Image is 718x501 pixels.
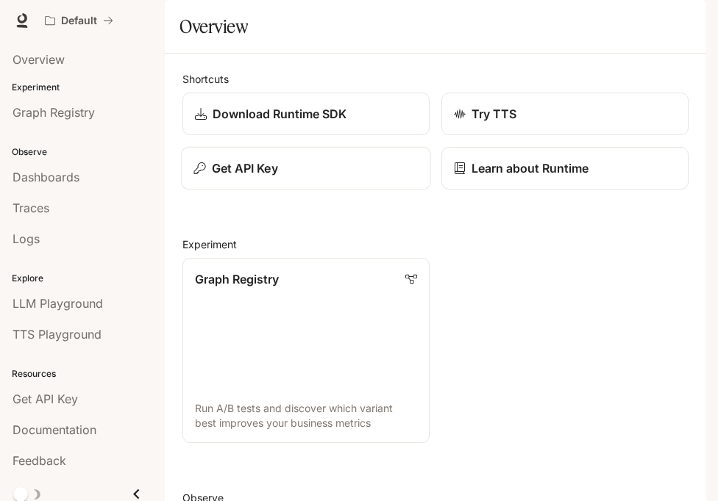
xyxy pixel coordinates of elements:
[61,15,97,27] p: Default
[213,105,346,123] p: Download Runtime SDK
[179,12,248,41] h1: Overview
[441,147,689,190] a: Learn about Runtime
[181,147,430,190] button: Get API Key
[195,270,279,288] p: Graph Registry
[182,71,689,87] h2: Shortcuts
[182,93,430,135] a: Download Runtime SDK
[195,401,417,430] p: Run A/B tests and discover which variant best improves your business metrics
[472,159,589,177] p: Learn about Runtime
[441,93,689,135] a: Try TTS
[212,159,278,177] p: Get API Key
[182,258,430,443] a: Graph RegistryRun A/B tests and discover which variant best improves your business metrics
[472,105,516,123] p: Try TTS
[38,6,120,35] button: All workspaces
[182,237,689,252] h2: Experiment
